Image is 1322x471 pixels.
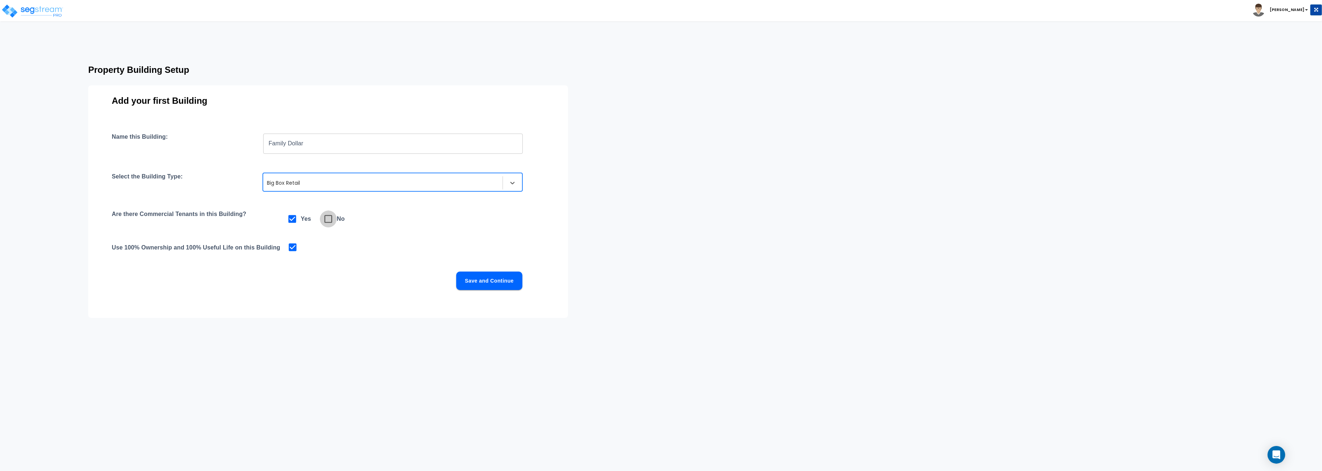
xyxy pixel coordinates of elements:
[1,4,64,18] img: logo_pro_r.png
[456,272,522,290] button: Save and Continue
[112,133,168,154] h4: Name this Building:
[88,65,621,75] h3: Property Building Setup
[1270,7,1304,13] b: [PERSON_NAME]
[112,210,256,227] h4: Are there Commercial Tenants in this Building?
[301,214,311,224] h6: Yes
[1268,446,1285,464] div: Open Intercom Messenger
[263,133,523,154] input: Building Name
[337,214,345,224] h6: No
[112,96,544,106] h3: Add your first Building
[112,242,280,252] h4: Use 100% Ownership and 100% Useful Life on this Building
[112,173,183,191] h4: Select the Building Type:
[1252,4,1265,17] img: avatar.png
